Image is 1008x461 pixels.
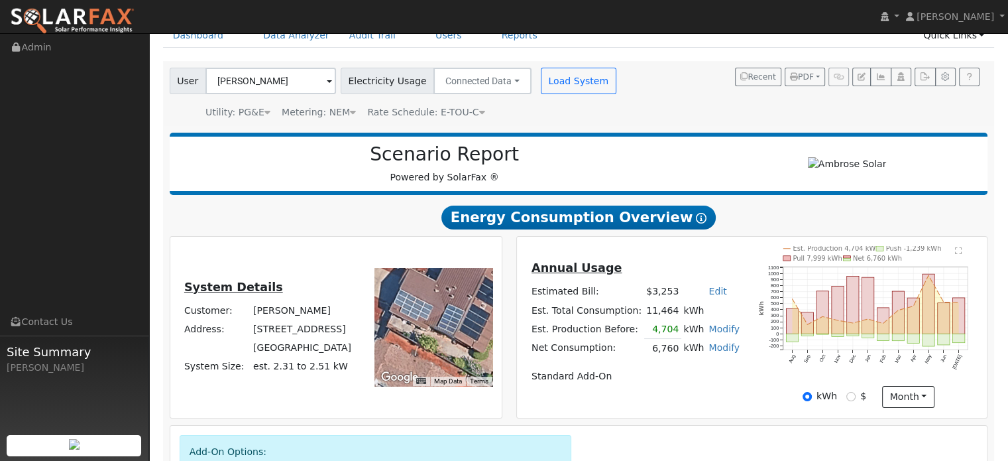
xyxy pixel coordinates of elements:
img: SolarFax [10,7,135,35]
text: Est. Production 4,704 kWh [793,245,880,252]
text: 300 [771,312,779,318]
rect: onclick="" [892,291,904,334]
text: 400 [771,306,779,312]
td: Standard Add-On [529,367,742,386]
input: Select a User [205,68,336,94]
td: Est. Total Consumption: [529,301,644,320]
circle: onclick="" [958,301,960,303]
rect: onclick="" [938,334,950,345]
circle: onclick="" [867,318,869,320]
img: Ambrose Solar [808,157,887,171]
u: System Details [184,281,283,294]
circle: onclick="" [913,305,915,307]
rect: onclick="" [892,334,904,340]
td: [GEOGRAPHIC_DATA] [251,339,353,358]
label: kWh [816,389,837,403]
button: Map Data [434,377,462,386]
button: Export Interval Data [915,68,935,86]
text: 900 [771,277,779,283]
a: Audit Trail [339,23,406,48]
text: Nov [833,354,842,364]
u: Annual Usage [532,261,622,275]
a: Reports [492,23,547,48]
text: [DATE] [951,354,963,370]
td: kWh [681,301,742,320]
rect: onclick="" [801,334,813,336]
rect: onclick="" [953,334,965,342]
text: Feb [879,354,887,363]
td: 6,760 [644,339,681,358]
text: -100 [769,337,779,343]
rect: onclick="" [862,277,874,334]
span: PDF [790,72,814,82]
td: Net Consumption: [529,339,644,358]
text: 1000 [768,271,779,277]
td: Estimated Bill: [529,283,644,301]
div: Powered by SolarFax ® [176,143,713,184]
text: 100 [771,325,779,331]
circle: onclick="" [882,322,884,324]
rect: onclick="" [938,303,950,334]
text: 1100 [768,265,779,271]
label: $ [860,389,866,403]
rect: onclick="" [786,308,798,334]
text: kWh [759,301,765,316]
td: kWh [681,320,706,339]
text: 200 [771,318,779,324]
rect: onclick="" [953,298,965,334]
text: 600 [771,295,779,300]
circle: onclick="" [822,316,824,318]
td: Customer: [182,302,251,320]
circle: onclick="" [837,320,839,322]
text: Pull 7,999 kWh [793,255,842,262]
rect: onclick="" [907,334,919,343]
text: Sep [803,354,812,364]
button: PDF [785,68,825,86]
text: 500 [771,300,779,306]
td: $3,253 [644,283,681,301]
text: Dec [848,354,858,364]
h2: Scenario Report [183,143,706,166]
text: Push -1,239 kWh [886,245,942,252]
div: Utility: PG&E [205,105,270,119]
img: Google [378,369,421,386]
text: Mar [893,354,903,364]
button: Load System [541,68,616,94]
text:  [955,247,962,255]
text: Oct [818,354,827,363]
circle: onclick="" [928,275,930,277]
text: Jun [939,354,948,363]
text: -200 [769,343,779,349]
button: Connected Data [433,68,532,94]
text: 0 [776,331,779,337]
text: Net 6,760 kWh [853,255,902,262]
text: Aug [787,354,797,364]
td: System Size [251,358,353,376]
a: Quick Links [913,23,994,48]
rect: onclick="" [923,334,934,346]
circle: onclick="" [807,324,809,326]
rect: onclick="" [847,277,859,334]
rect: onclick="" [786,334,798,342]
a: Help Link [959,68,980,86]
text: 800 [771,283,779,289]
input: $ [846,392,856,401]
text: May [924,354,933,365]
span: Site Summary [7,343,142,361]
rect: onclick="" [907,298,919,334]
button: Settings [935,68,956,86]
button: month [882,386,934,409]
span: Electricity Usage [341,68,434,94]
img: retrieve [69,439,80,450]
a: Dashboard [163,23,234,48]
circle: onclick="" [897,309,899,311]
rect: onclick="" [816,334,828,334]
text: Jan [864,354,872,363]
span: [PERSON_NAME] [917,11,994,22]
span: Energy Consumption Overview [441,206,716,230]
button: Recent [735,68,781,86]
a: Modify [708,324,740,334]
td: kWh [681,339,706,358]
a: Data Analyzer [253,23,339,48]
span: User [170,68,206,94]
